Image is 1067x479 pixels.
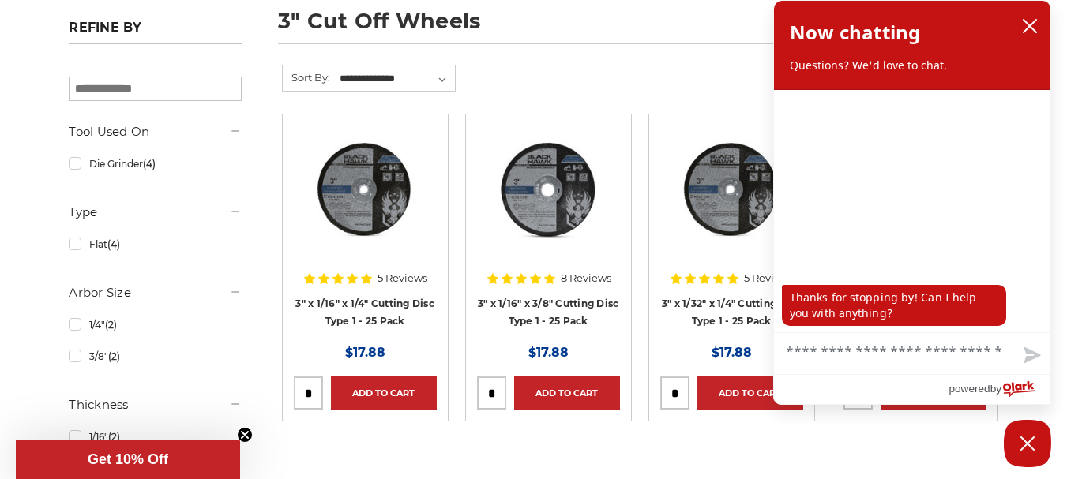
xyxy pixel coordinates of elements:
[69,203,241,222] h5: Type
[712,345,752,360] span: $17.88
[514,376,620,410] a: Add to Cart
[337,67,455,91] select: Sort By:
[378,273,427,283] span: 5 Reviews
[331,376,437,410] a: Add to Cart
[774,90,1050,332] div: chat
[237,427,253,443] button: Close teaser
[477,125,620,268] a: 3" x 1/16" x 3/8" Cutting Disc
[1017,14,1043,38] button: close chatbox
[69,230,241,258] a: Flat
[697,376,803,410] a: Add to Cart
[990,379,1001,399] span: by
[294,125,437,268] a: 3” x .0625” x 1/4” Die Grinder Cut-Off Wheels by Black Hawk Abrasives
[88,451,168,467] span: Get 10% Off
[69,20,241,44] h5: Refine by
[105,319,117,331] span: (2)
[561,273,611,283] span: 8 Reviews
[782,285,1006,326] p: Thanks for stopping by! Can I help you with anything?
[69,122,241,141] h5: Tool Used On
[668,125,795,252] img: 3" x 1/32" x 1/4" Cutting Disc
[69,283,241,302] h5: Arbor Size
[662,298,802,327] a: 3" x 1/32" x 1/4" Cutting Disc Type 1 - 25 Pack
[1004,420,1051,467] button: Close Chatbox
[744,273,794,283] span: 5 Reviews
[108,350,120,362] span: (2)
[485,125,611,252] img: 3" x 1/16" x 3/8" Cutting Disc
[790,58,1035,73] p: Questions? We'd love to chat.
[790,17,920,48] h2: Now chatting
[16,440,240,479] div: Get 10% OffClose teaser
[69,395,241,414] h5: Thickness
[143,158,156,170] span: (4)
[528,345,569,360] span: $17.88
[69,342,241,370] a: 3/8"
[478,298,619,327] a: 3" x 1/16" x 3/8" Cutting Disc Type 1 - 25 Pack
[302,125,428,252] img: 3” x .0625” x 1/4” Die Grinder Cut-Off Wheels by Black Hawk Abrasives
[660,125,803,268] a: 3" x 1/32" x 1/4" Cutting Disc
[283,65,330,89] label: Sort By:
[108,431,120,443] span: (2)
[949,379,990,399] span: powered
[278,10,998,44] h1: 3" cut off wheels
[345,345,385,360] span: $17.88
[295,298,434,327] a: 3" x 1/16" x 1/4" Cutting Disc Type 1 - 25 Pack
[1011,338,1050,374] button: Send message
[949,375,1050,404] a: Powered by Olark
[69,423,241,451] a: 1/16"
[107,238,120,250] span: (4)
[69,150,241,178] a: Die Grinder
[69,311,241,339] a: 1/4"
